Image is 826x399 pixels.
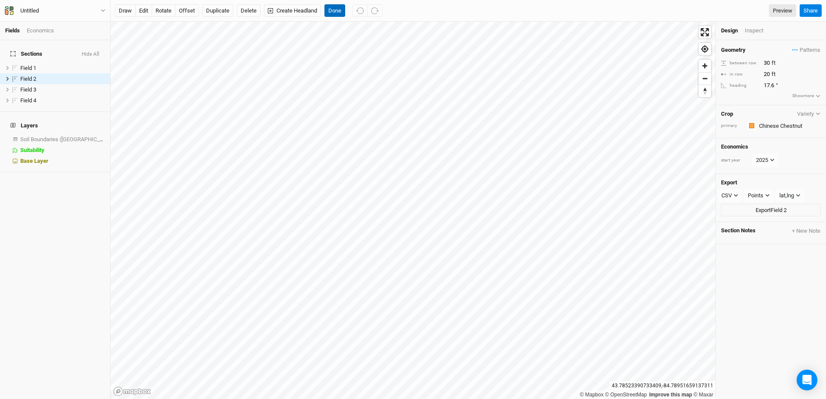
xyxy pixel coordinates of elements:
[744,189,774,202] button: Points
[797,111,821,117] button: Variety
[745,27,775,35] div: Inspect
[610,381,715,390] div: 43.78523390733409 , -84.78951659137311
[10,51,42,57] span: Sections
[4,6,106,16] button: Untitled
[27,27,54,35] div: Economics
[748,191,763,200] div: Points
[800,4,822,17] button: Share
[721,123,743,129] div: primary
[580,392,604,398] a: Mapbox
[20,76,105,82] div: Field 2
[352,4,368,17] button: Undo (^z)
[20,97,36,104] span: Field 4
[20,65,105,72] div: Field 1
[721,27,738,35] div: Design
[721,157,751,164] div: start year
[721,143,821,150] h4: Economics
[775,189,804,202] button: lat,lng
[693,392,713,398] a: Maxar
[756,120,821,131] input: Chinese Chestnut
[721,82,759,89] div: heading
[111,22,715,399] canvas: Map
[699,72,711,85] button: Zoom out
[791,227,821,235] button: + New Note
[20,6,39,15] div: Untitled
[264,4,321,17] button: Create Headland
[721,227,756,235] span: Section Notes
[721,47,746,54] h4: Geometry
[20,158,48,164] span: Base Layer
[792,45,821,55] button: Patterns
[721,111,733,117] h4: Crop
[20,147,105,154] div: Suitability
[721,71,759,78] div: in row
[20,147,44,153] span: Suitability
[175,4,199,17] button: offset
[797,370,817,390] div: Open Intercom Messenger
[20,86,105,93] div: Field 3
[792,46,820,54] span: Patterns
[20,65,36,71] span: Field 1
[752,154,778,167] button: 2025
[721,179,821,186] h4: Export
[237,4,261,17] button: Delete
[20,97,105,104] div: Field 4
[202,4,233,17] button: Duplicate
[5,27,20,34] a: Fields
[699,73,711,85] span: Zoom out
[699,85,711,97] button: Reset bearing to north
[699,60,711,72] button: Zoom in
[20,136,116,142] span: Soil Boundaries ([GEOGRAPHIC_DATA])
[605,392,647,398] a: OpenStreetMap
[20,76,36,82] span: Field 2
[367,4,383,17] button: Redo (^Z)
[649,392,692,398] a: Improve this map
[113,386,151,396] a: Mapbox logo
[721,60,759,66] div: between row
[81,51,100,57] button: Hide All
[792,92,821,100] button: Showmore
[769,4,796,17] a: Preview
[721,204,821,217] button: ExportField 2
[135,4,152,17] button: edit
[699,43,711,55] button: Find my location
[324,4,345,17] button: Done
[721,191,732,200] div: CSV
[718,189,742,202] button: CSV
[115,4,136,17] button: draw
[20,86,36,93] span: Field 3
[699,26,711,38] button: Enter fullscreen
[152,4,175,17] button: rotate
[779,191,794,200] div: lat,lng
[20,136,105,143] div: Soil Boundaries (US)
[5,117,105,134] h4: Layers
[20,158,105,165] div: Base Layer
